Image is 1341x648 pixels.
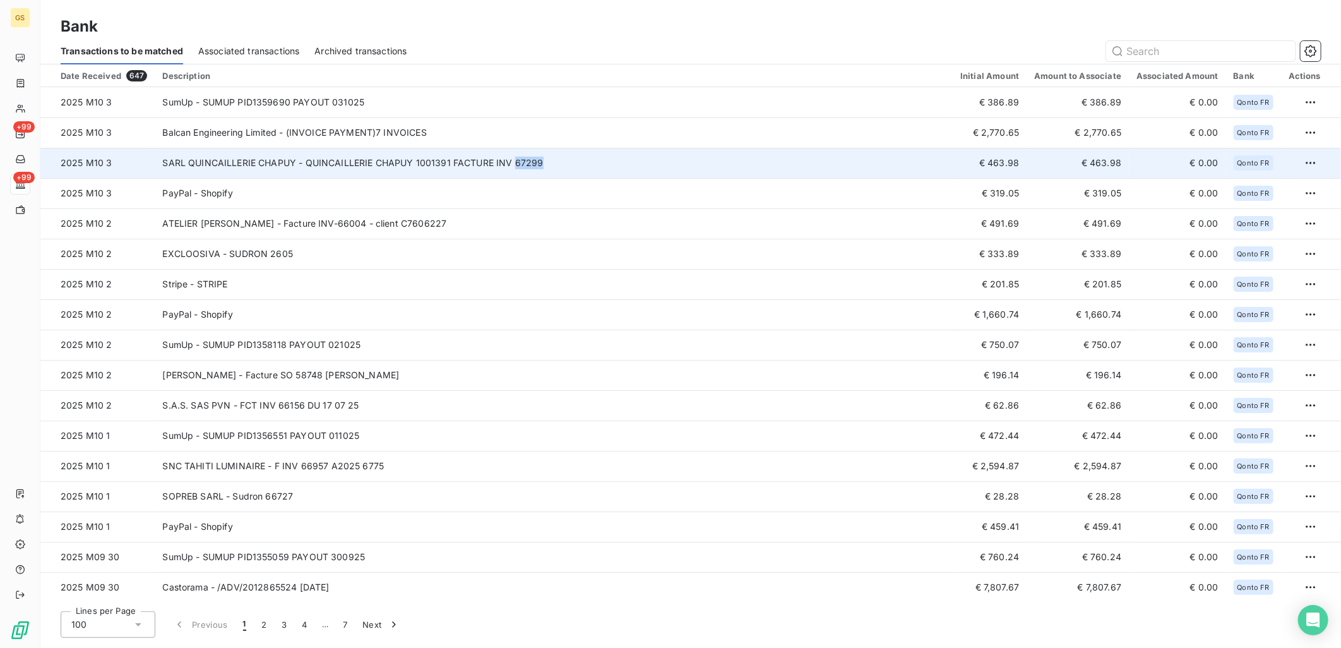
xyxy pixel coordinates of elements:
[1129,148,1226,178] td: € 0.00
[10,8,30,28] div: GS
[953,481,1027,512] td: € 28.28
[1237,553,1270,561] span: Qonto FR
[1027,208,1129,239] td: € 491.69
[1129,208,1226,239] td: € 0.00
[274,611,294,638] button: 3
[155,208,953,239] td: ATELIER [PERSON_NAME] - Facture INV-66004 - client C7606227
[155,512,953,542] td: PayPal - Shopify
[254,611,274,638] button: 2
[1129,421,1226,451] td: € 0.00
[1027,572,1129,603] td: € 7,807.67
[953,117,1027,148] td: € 2,770.65
[40,542,155,572] td: 2025 M09 30
[1034,71,1121,81] div: Amount to Associate
[40,299,155,330] td: 2025 M10 2
[1237,280,1270,288] span: Qonto FR
[1289,71,1321,81] div: Actions
[1129,87,1226,117] td: € 0.00
[235,611,254,638] button: 1
[953,360,1027,390] td: € 196.14
[1027,481,1129,512] td: € 28.28
[953,299,1027,330] td: € 1,660.74
[1027,330,1129,360] td: € 750.07
[355,611,408,638] button: Next
[155,178,953,208] td: PayPal - Shopify
[960,71,1019,81] div: Initial Amount
[1298,605,1328,635] div: Open Intercom Messenger
[1237,493,1270,500] span: Qonto FR
[40,512,155,542] td: 2025 M10 1
[40,208,155,239] td: 2025 M10 2
[10,620,30,640] img: Logo LeanPay
[1237,584,1270,591] span: Qonto FR
[953,269,1027,299] td: € 201.85
[315,615,335,635] span: …
[243,618,246,631] span: 1
[1027,178,1129,208] td: € 319.05
[1237,250,1270,258] span: Qonto FR
[13,121,35,133] span: +99
[1237,402,1270,409] span: Qonto FR
[155,330,953,360] td: SumUp - SUMUP PID1358118 PAYOUT 021025
[953,208,1027,239] td: € 491.69
[1237,341,1270,349] span: Qonto FR
[1027,87,1129,117] td: € 386.89
[155,390,953,421] td: S.A.S. SAS PVN - FCT INV 66156 DU 17 07 25
[1027,360,1129,390] td: € 196.14
[155,360,953,390] td: [PERSON_NAME] - Facture SO 58748 [PERSON_NAME]
[155,87,953,117] td: SumUp - SUMUP PID1359690 PAYOUT 031025
[953,178,1027,208] td: € 319.05
[314,45,407,57] span: Archived transactions
[1237,311,1270,318] span: Qonto FR
[61,45,183,57] span: Transactions to be matched
[335,611,355,638] button: 7
[1237,159,1270,167] span: Qonto FR
[1129,239,1226,269] td: € 0.00
[61,70,147,81] div: Date Received
[1129,451,1226,481] td: € 0.00
[953,451,1027,481] td: € 2,594.87
[1129,330,1226,360] td: € 0.00
[1129,542,1226,572] td: € 0.00
[1027,148,1129,178] td: € 463.98
[1237,523,1270,531] span: Qonto FR
[1129,572,1226,603] td: € 0.00
[1106,41,1296,61] input: Search
[40,390,155,421] td: 2025 M10 2
[155,542,953,572] td: SumUp - SUMUP PID1355059 PAYOUT 300925
[40,117,155,148] td: 2025 M10 3
[953,421,1027,451] td: € 472.44
[1237,220,1270,227] span: Qonto FR
[162,71,945,81] div: Description
[155,481,953,512] td: SOPREB SARL - Sudron 66727
[953,87,1027,117] td: € 386.89
[155,239,953,269] td: EXCLOOSIVA - SUDRON 2605
[1129,299,1226,330] td: € 0.00
[1027,451,1129,481] td: € 2,594.87
[1027,299,1129,330] td: € 1,660.74
[165,611,235,638] button: Previous
[1129,390,1226,421] td: € 0.00
[953,542,1027,572] td: € 760.24
[1237,129,1270,136] span: Qonto FR
[155,269,953,299] td: Stripe - STRIPE
[126,70,147,81] span: 647
[1129,117,1226,148] td: € 0.00
[61,15,98,38] h3: Bank
[40,481,155,512] td: 2025 M10 1
[1027,542,1129,572] td: € 760.24
[155,299,953,330] td: PayPal - Shopify
[155,421,953,451] td: SumUp - SUMUP PID1356551 PAYOUT 011025
[40,330,155,360] td: 2025 M10 2
[40,87,155,117] td: 2025 M10 3
[1027,269,1129,299] td: € 201.85
[1129,481,1226,512] td: € 0.00
[40,421,155,451] td: 2025 M10 1
[155,148,953,178] td: SARL QUINCAILLERIE CHAPUY - QUINCAILLERIE CHAPUY 1001391 FACTURE INV 67299
[1129,512,1226,542] td: € 0.00
[40,239,155,269] td: 2025 M10 2
[1129,360,1226,390] td: € 0.00
[953,148,1027,178] td: € 463.98
[1027,117,1129,148] td: € 2,770.65
[1237,432,1270,440] span: Qonto FR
